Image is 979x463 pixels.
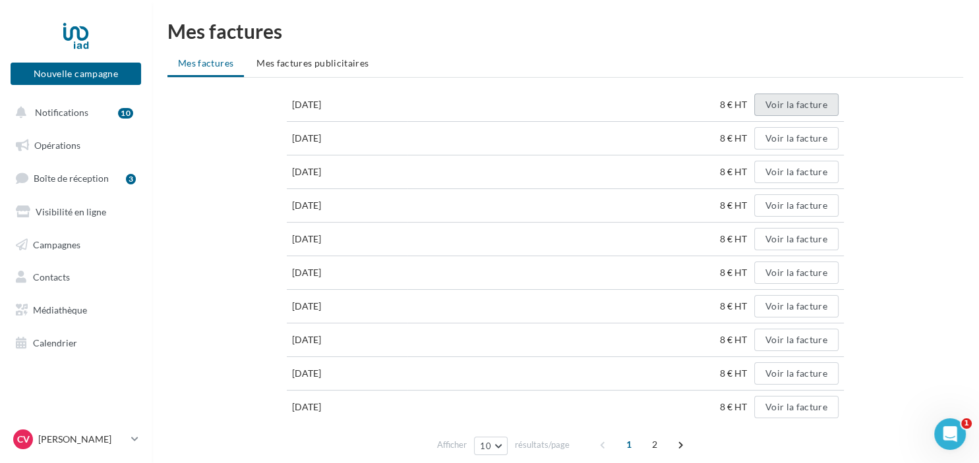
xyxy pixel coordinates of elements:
[118,108,133,119] div: 10
[515,439,570,451] span: résultats/page
[644,434,665,455] span: 2
[287,223,407,256] td: [DATE]
[754,127,839,150] button: Voir la facture
[754,329,839,351] button: Voir la facture
[961,418,972,429] span: 1
[287,88,407,122] td: [DATE]
[754,194,839,217] button: Voir la facture
[11,427,141,452] a: CV [PERSON_NAME]
[618,434,639,455] span: 1
[34,173,109,184] span: Boîte de réception
[754,94,839,116] button: Voir la facture
[754,295,839,317] button: Voir la facture
[720,233,752,244] span: 8 € HT
[35,107,88,118] span: Notifications
[720,166,752,177] span: 8 € HT
[33,238,80,250] span: Campagnes
[38,433,126,446] p: [PERSON_NAME]
[287,290,407,323] td: [DATE]
[720,368,752,379] span: 8 € HT
[8,132,144,159] a: Opérations
[287,323,407,357] td: [DATE]
[754,261,839,284] button: Voir la facture
[287,122,407,155] td: [DATE]
[8,198,144,226] a: Visibilité en ligne
[256,57,369,68] span: Mes factures publicitaires
[480,441,491,451] span: 10
[754,396,839,418] button: Voir la facture
[34,140,80,151] span: Opérations
[720,132,752,144] span: 8 € HT
[33,337,77,348] span: Calendrier
[36,206,106,217] span: Visibilité en ligne
[754,362,839,385] button: Voir la facture
[33,304,87,315] span: Médiathèque
[720,300,752,312] span: 8 € HT
[474,437,508,455] button: 10
[437,439,467,451] span: Afficher
[720,267,752,278] span: 8 € HT
[720,99,752,110] span: 8 € HT
[8,164,144,192] a: Boîte de réception3
[287,357,407,391] td: [DATE]
[17,433,30,446] span: CV
[287,155,407,189] td: [DATE]
[934,418,966,450] iframe: Intercom live chat
[8,231,144,259] a: Campagnes
[126,174,136,184] div: 3
[720,334,752,345] span: 8 € HT
[754,228,839,250] button: Voir la facture
[11,63,141,85] button: Nouvelle campagne
[720,401,752,412] span: 8 € HT
[8,263,144,291] a: Contacts
[167,21,963,41] h1: Mes factures
[287,189,407,223] td: [DATE]
[287,256,407,290] td: [DATE]
[754,161,839,183] button: Voir la facture
[8,329,144,357] a: Calendrier
[287,391,407,424] td: [DATE]
[8,99,138,126] button: Notifications 10
[33,271,70,283] span: Contacts
[720,200,752,211] span: 8 € HT
[8,296,144,324] a: Médiathèque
